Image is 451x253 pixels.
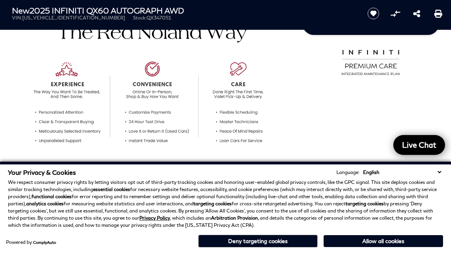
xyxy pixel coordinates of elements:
[93,186,130,192] strong: essential cookies
[324,235,443,247] button: Allow all cookies
[361,168,443,176] select: Language Select
[33,240,56,245] a: ComplyAuto
[211,215,258,221] strong: Arbitration Provision
[346,201,384,207] strong: targeting cookies
[22,15,125,21] span: [US_VEHICLE_IDENTIFICATION_NUMBER]
[12,6,355,15] h1: 2025 INFINITI QX60 AUTOGRAPH AWD
[146,15,171,21] span: QX347051
[434,9,442,18] a: Print this New 2025 INFINITI QX60 AUTOGRAPH AWD
[31,193,72,199] strong: functional cookies
[336,170,359,175] div: Language:
[12,6,29,15] strong: New
[393,135,445,155] a: Live Chat
[8,168,76,176] span: Your Privacy & Cookies
[303,82,439,207] iframe: YouTube video player
[389,8,401,19] button: Compare Vehicle
[6,240,56,245] div: Powered by
[337,48,405,76] img: infinitipremiumcare.png
[12,15,22,21] span: VIN:
[398,140,440,150] span: Live Chat
[198,235,318,247] button: Deny targeting cookies
[8,179,443,229] p: We respect consumer privacy rights by letting visitors opt out of third-party tracking cookies an...
[26,201,64,207] strong: analytics cookies
[133,15,146,21] span: Stock:
[365,7,382,20] button: Save vehicle
[413,9,420,18] a: Share this New 2025 INFINITI QX60 AUTOGRAPH AWD
[139,215,170,221] a: Privacy Policy
[193,201,232,207] strong: targeting cookies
